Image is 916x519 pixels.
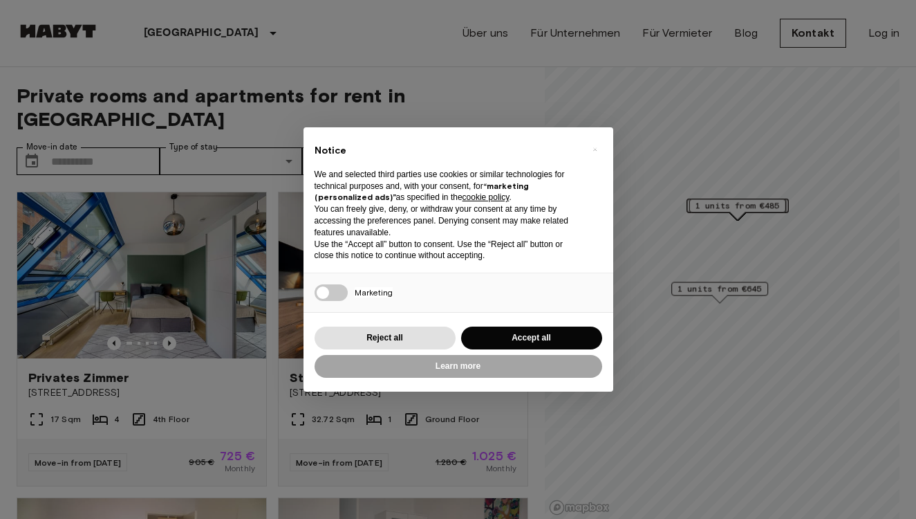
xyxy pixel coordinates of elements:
span: × [592,141,597,158]
a: cookie policy [462,192,510,202]
button: Learn more [315,355,602,378]
span: Marketing [355,287,393,298]
button: Close this notice [584,138,606,161]
p: You can freely give, deny, or withdraw your consent at any time by accessing the preferences pane... [315,203,580,238]
button: Accept all [461,327,602,349]
button: Reject all [315,327,456,349]
p: Use the “Accept all” button to consent. Use the “Reject all” button or close this notice to conti... [315,239,580,262]
p: We and selected third parties use cookies or similar technologies for technical purposes and, wit... [315,169,580,203]
h2: Notice [315,144,580,158]
strong: “marketing (personalized ads)” [315,181,529,203]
